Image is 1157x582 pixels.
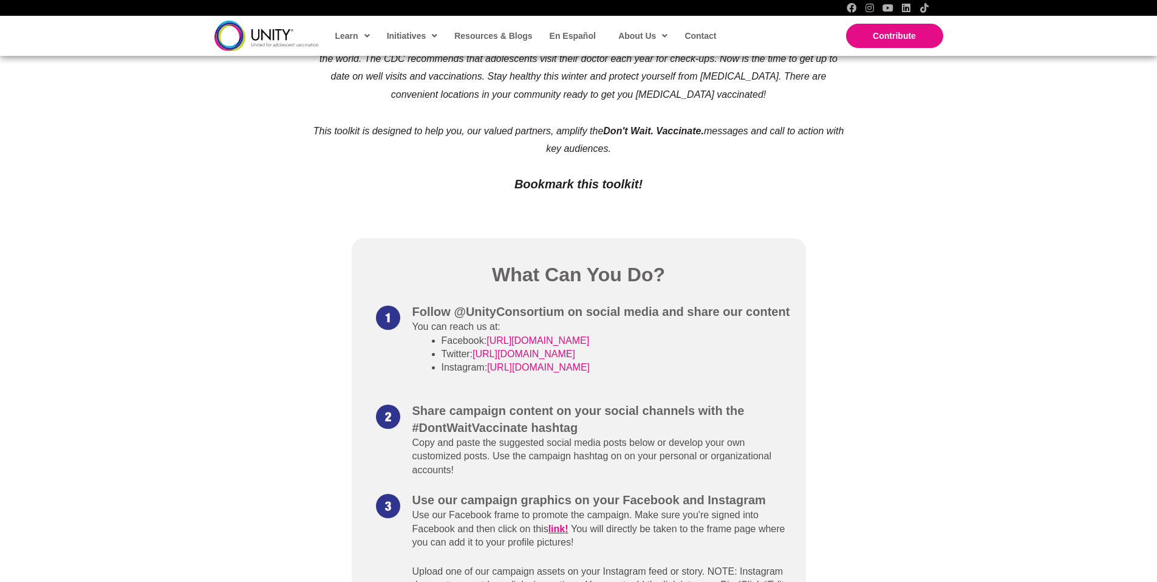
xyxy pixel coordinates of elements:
[487,362,590,372] a: [URL][DOMAIN_NAME]
[618,27,667,45] span: About Us
[412,508,794,549] p: Use our Facebook frame to promote the campaign. Make sure you're signed into Facebook and then cl...
[442,347,794,361] li: Twitter:
[412,436,794,477] p: Copy and paste the suggested social media posts below or develop your own customized posts. Use t...
[376,494,400,518] img: numbercircle-3
[603,126,704,136] strong: Don't Wait. Vaccinate.
[612,22,672,50] a: About Us
[448,22,537,50] a: Resources & Blogs
[376,306,400,330] img: numbercircle-1
[412,320,794,334] p: You can reach us at:
[883,3,893,13] a: YouTube
[846,24,943,48] a: Contribute
[873,31,916,41] span: Contribute
[865,3,875,13] a: Instagram
[544,22,601,50] a: En Español
[335,27,370,45] span: Learn
[678,22,721,50] a: Contact
[486,335,589,346] a: [URL][DOMAIN_NAME]
[412,303,794,320] h3: Follow @UnityConsortium on social media and share our content
[548,524,568,534] a: link!
[920,3,929,13] a: TikTok
[412,402,794,436] h3: Share campaign content on your social channels with the #DontWaitVaccinate hashtag
[454,31,532,41] span: Resources & Blogs
[901,3,911,13] a: LinkedIn
[492,264,665,286] span: What Can You Do?
[514,177,643,191] strong: Bookmark this toolkit!
[684,31,716,41] span: Contact
[214,21,319,50] img: unity-logo-dark
[387,27,438,45] span: Initiatives
[550,31,596,41] span: En Español
[442,334,794,347] li: Facebook:
[847,3,856,13] a: Facebook
[473,349,575,359] a: [URL][DOMAIN_NAME]
[412,491,794,508] h3: Use our campaign graphics on your Facebook and Instagram
[442,361,794,374] li: Instagram:
[313,126,844,154] span: This toolkit is designed to help you, our valued partners, amplify the messages and call to actio...
[376,405,400,429] img: numbercircle-2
